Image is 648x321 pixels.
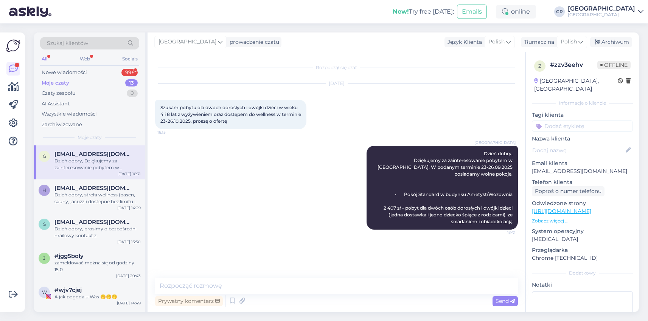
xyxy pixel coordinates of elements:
p: Zobacz więcej ... [532,218,633,224]
div: Prywatny komentarz [155,296,223,306]
div: [DATE] 14:29 [117,205,141,211]
div: Tłumacz na [521,38,554,46]
div: [DATE] 20:43 [116,273,141,279]
div: zameldować można się od godziny 15:0 [54,259,141,273]
a: [URL][DOMAIN_NAME] [532,208,591,215]
div: [DATE] 13:50 [117,239,141,245]
p: Notatki [532,281,633,289]
div: 0 [127,90,138,97]
span: Polish [488,38,505,46]
p: Przeglądarka [532,246,633,254]
p: Chrome [TECHNICAL_ID] [532,254,633,262]
span: Szukaj klientów [47,39,88,47]
div: 99+ [121,69,138,76]
div: online [496,5,536,19]
p: Telefon klienta [532,178,633,186]
div: Poproś o numer telefonu [532,186,604,196]
span: h [42,187,46,193]
span: g [43,153,46,159]
div: [DATE] 14:49 [117,300,141,306]
div: Dodatkowy [532,270,633,276]
div: [DATE] [155,80,518,87]
input: Dodaj nazwę [532,146,624,154]
div: AI Assistant [42,100,70,108]
div: [DATE] 16:31 [118,171,141,177]
p: Nazwa klienta [532,135,633,143]
a: [GEOGRAPHIC_DATA][GEOGRAPHIC_DATA] [568,6,643,18]
div: Try free [DATE]: [393,7,454,16]
p: [EMAIL_ADDRESS][DOMAIN_NAME] [532,167,633,175]
p: Tagi klienta [532,111,633,119]
p: [MEDICAL_DATA] [532,235,633,243]
span: j [43,255,45,261]
span: Send [496,298,515,304]
span: #wjv7cjej [54,287,82,293]
span: hana.kramarova@gmail.com [54,185,133,191]
img: Askly Logo [6,39,20,53]
div: Web [78,54,92,64]
span: 16:15 [157,130,186,135]
p: Odwiedzone strony [532,199,633,207]
button: Emails [457,5,487,19]
input: Dodać etykietę [532,120,633,132]
div: Dzień dobry, strefa wellness (basen, sauny, jacuzzi) dostępne bez limitu i bezpłatnie dla Naszych... [54,191,141,205]
span: w [42,289,47,295]
span: Offline [597,61,631,69]
span: Szukam pobytu dla dwóch dorosłych i dwójki dzieci w wieku 4 i 8 lat z wyżywieniem oraz dostępem d... [160,105,302,124]
div: Nowe wiadomości [42,69,87,76]
div: Rozpoczął się czat [155,64,518,71]
div: A jak pogoda u Was 🤭🤭🤭 [54,293,141,300]
div: All [40,54,49,64]
p: System operacyjny [532,227,633,235]
div: [GEOGRAPHIC_DATA] [568,12,635,18]
div: Język Klienta [444,38,482,46]
span: Moje czaty [78,134,102,141]
div: Dzień dobry, prosimy o bezpośredni mailowy kontakt z [EMAIL_ADDRESS][DOMAIN_NAME]. [54,225,141,239]
span: z [538,63,541,69]
div: CR [554,6,565,17]
span: [GEOGRAPHIC_DATA] [159,38,216,46]
div: Zarchiwizowane [42,121,82,128]
div: Moje czaty [42,79,69,87]
div: [GEOGRAPHIC_DATA] [568,6,635,12]
span: s [43,221,46,227]
b: New! [393,8,409,15]
div: prowadzenie czatu [227,38,279,46]
div: 13 [125,79,138,87]
span: 16:31 [487,230,516,236]
div: Archiwum [590,37,632,47]
p: Email klienta [532,159,633,167]
div: # zzv3eehv [550,60,597,69]
div: Wszystkie wiadomości [42,110,97,118]
div: Dzień dobry, Dziękujemy za zainteresowanie pobytem w [GEOGRAPHIC_DATA]. W podanym terminie 23-26.... [54,157,141,171]
span: spwlodzice@onet.pl [54,219,133,225]
span: #jgg5boly [54,253,84,259]
span: Polish [561,38,577,46]
span: gawlikmag@gmail.com [54,151,133,157]
span: [GEOGRAPHIC_DATA] [474,140,516,145]
div: [GEOGRAPHIC_DATA], [GEOGRAPHIC_DATA] [534,77,618,93]
div: Informacje o kliencie [532,100,633,106]
div: Socials [121,54,139,64]
div: Czaty zespołu [42,90,76,97]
